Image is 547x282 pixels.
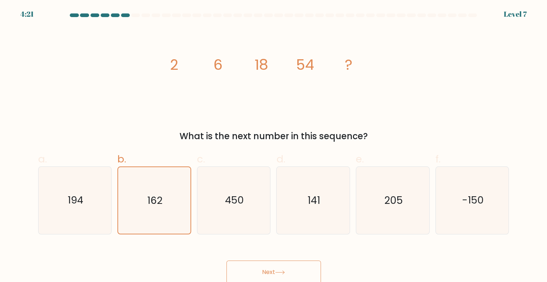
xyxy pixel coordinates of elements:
[504,9,527,20] div: Level 7
[435,152,441,166] span: f.
[384,193,403,208] text: 205
[170,55,178,75] tspan: 2
[197,152,205,166] span: c.
[307,193,320,208] text: 141
[68,193,83,208] text: 194
[117,152,126,166] span: b.
[213,55,222,75] tspan: 6
[254,55,268,75] tspan: 18
[20,9,34,20] div: 4:21
[225,193,244,208] text: 450
[345,55,352,75] tspan: ?
[356,152,364,166] span: e.
[38,152,47,166] span: a.
[276,152,285,166] span: d.
[462,193,484,208] text: -150
[43,130,505,143] div: What is the next number in this sequence?
[296,55,314,75] tspan: 54
[147,193,162,208] text: 162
